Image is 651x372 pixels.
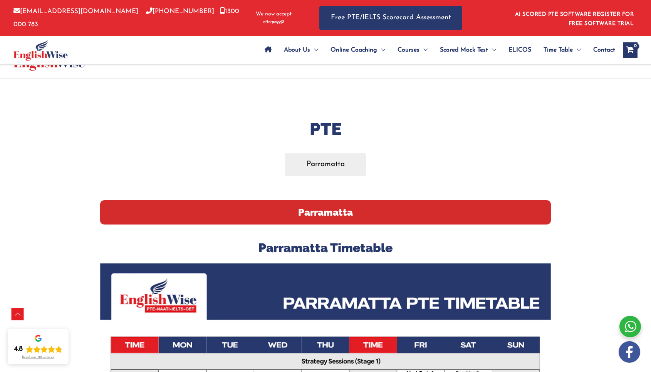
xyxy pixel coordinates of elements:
[331,37,377,64] span: Online Coaching
[537,37,587,64] a: Time TableMenu Toggle
[14,345,23,354] div: 4.8
[419,37,428,64] span: Menu Toggle
[434,37,502,64] a: Scored Mock TestMenu Toggle
[488,37,496,64] span: Menu Toggle
[100,240,551,256] h3: Parramatta Timetable
[573,37,581,64] span: Menu Toggle
[377,37,385,64] span: Menu Toggle
[319,6,462,30] a: Free PTE/IELTS Scorecard Assessment
[623,42,638,58] a: View Shopping Cart, empty
[310,37,318,64] span: Menu Toggle
[619,341,640,363] img: white-facebook.png
[398,37,419,64] span: Courses
[285,153,366,176] a: Parramatta
[324,37,391,64] a: Online CoachingMenu Toggle
[508,37,531,64] span: ELICOS
[100,200,551,225] h2: Parramatta
[100,117,551,141] h1: PTE
[593,37,615,64] span: Contact
[510,5,638,30] aside: Header Widget 1
[515,12,634,27] a: AI SCORED PTE SOFTWARE REGISTER FOR FREE SOFTWARE TRIAL
[258,37,615,64] nav: Site Navigation: Main Menu
[13,8,138,15] a: [EMAIL_ADDRESS][DOMAIN_NAME]
[284,37,310,64] span: About Us
[13,8,239,27] a: 1300 000 783
[146,8,214,15] a: [PHONE_NUMBER]
[22,355,54,360] div: Read our 718 reviews
[278,37,324,64] a: About UsMenu Toggle
[502,37,537,64] a: ELICOS
[544,37,573,64] span: Time Table
[256,10,292,18] span: We now accept
[13,40,68,61] img: cropped-ew-logo
[587,37,615,64] a: Contact
[263,20,284,24] img: Afterpay-Logo
[391,37,434,64] a: CoursesMenu Toggle
[440,37,488,64] span: Scored Mock Test
[14,345,62,354] div: Rating: 4.8 out of 5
